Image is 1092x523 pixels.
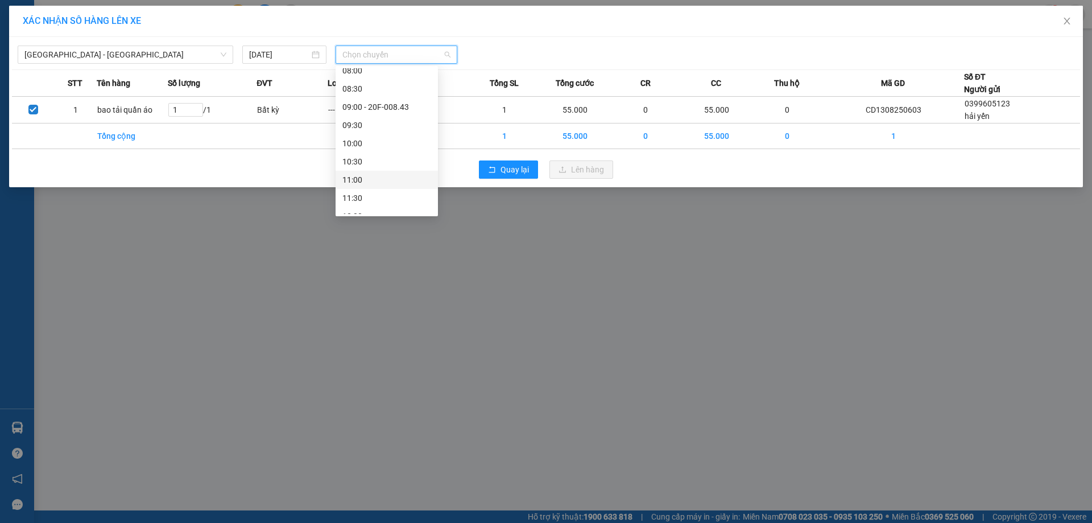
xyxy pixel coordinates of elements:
span: ĐVT [257,77,272,89]
td: 55.000 [540,97,610,123]
li: 271 - [PERSON_NAME] - [GEOGRAPHIC_DATA] - [GEOGRAPHIC_DATA] [106,28,475,42]
img: logo.jpg [14,14,100,71]
span: Mã GD [881,77,905,89]
td: 0 [752,123,822,149]
span: rollback [488,166,496,175]
button: uploadLên hàng [549,160,613,179]
span: XÁC NHẬN SỐ HÀNG LÊN XE [23,15,141,26]
td: 1 [55,97,97,123]
span: Quay lại [500,163,529,176]
span: CR [640,77,651,89]
span: 0399605123 [965,99,1010,108]
div: 10:30 [342,155,431,168]
button: Close [1051,6,1083,38]
span: Tổng SL [490,77,519,89]
span: Số lượng [168,77,200,89]
div: 09:00 - 20F-008.43 [342,101,431,113]
span: STT [68,77,82,89]
input: 13/08/2025 [249,48,309,61]
div: 08:00 [342,64,431,77]
td: 55.000 [681,97,751,123]
span: Quảng Ninh - Hà Nội [24,46,226,63]
td: bao tải quần áo [97,97,167,123]
td: 1 [469,123,539,149]
div: 11:00 [342,174,431,186]
td: 55.000 [540,123,610,149]
div: 08:30 [342,83,431,95]
div: 12:00 [342,210,431,223]
button: rollbackQuay lại [479,160,538,179]
td: 1 [469,97,539,123]
td: 55.000 [681,123,751,149]
td: CD1308250603 [822,97,964,123]
td: / 1 [168,97,257,123]
td: --- [328,97,398,123]
span: close [1062,17,1072,26]
td: Tổng cộng [97,123,167,149]
div: 11:30 [342,192,431,204]
td: 0 [610,97,681,123]
span: Tên hàng [97,77,130,89]
b: GỬI : VP Cái Dăm [14,77,135,96]
div: 10:00 [342,137,431,150]
span: Thu hộ [774,77,800,89]
td: 1 [822,123,964,149]
span: CC [711,77,721,89]
span: Chọn chuyến [342,46,450,63]
td: Bất kỳ [257,97,327,123]
span: Loại hàng [328,77,363,89]
div: Số ĐT Người gửi [964,71,1000,96]
span: Tổng cước [556,77,594,89]
span: hải yến [965,112,990,121]
div: 09:30 [342,119,431,131]
td: 0 [752,97,822,123]
td: 0 [610,123,681,149]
